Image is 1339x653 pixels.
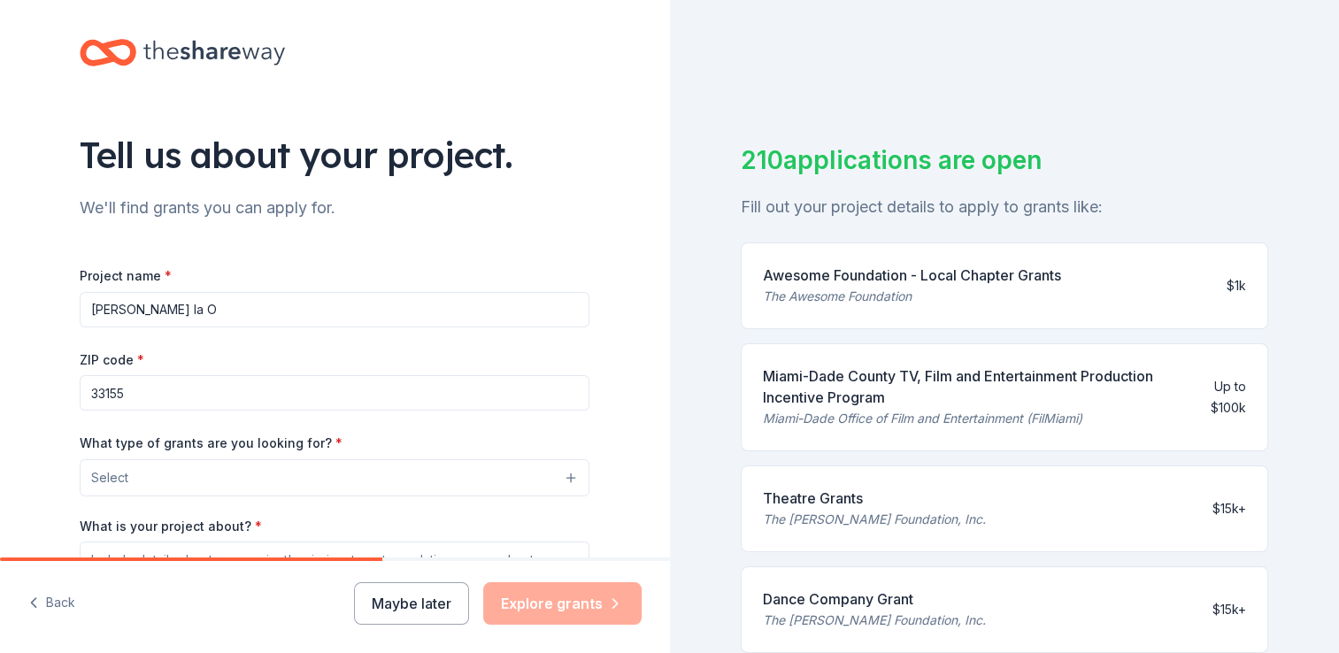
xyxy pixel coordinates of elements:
label: What type of grants are you looking for? [80,434,342,452]
div: 210 applications are open [741,142,1269,179]
div: Theatre Grants [763,488,986,509]
div: The Awesome Foundation [763,286,1061,307]
button: Maybe later [354,582,469,625]
div: $15k+ [1212,599,1246,620]
span: Select [91,467,128,488]
div: Awesome Foundation - Local Chapter Grants [763,265,1061,286]
div: We'll find grants you can apply for. [80,194,589,222]
div: $1k [1227,275,1246,296]
div: Miami-Dade Office of Film and Entertainment (FilMiami) [763,408,1175,429]
input: 12345 (U.S. only) [80,375,589,411]
div: Fill out your project details to apply to grants like: [741,193,1269,221]
label: ZIP code [80,351,144,369]
label: What is your project about? [80,518,262,535]
button: Back [28,585,75,622]
div: Miami-Dade County TV, Film and Entertainment Production Incentive Program [763,365,1175,408]
div: The [PERSON_NAME] Foundation, Inc. [763,509,986,530]
div: The [PERSON_NAME] Foundation, Inc. [763,610,986,631]
label: Project name [80,267,172,285]
input: After school program [80,292,589,327]
button: Select [80,459,589,496]
div: Tell us about your project. [80,130,589,180]
div: Up to $100k [1189,376,1246,419]
div: Dance Company Grant [763,588,986,610]
div: $15k+ [1212,498,1246,519]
